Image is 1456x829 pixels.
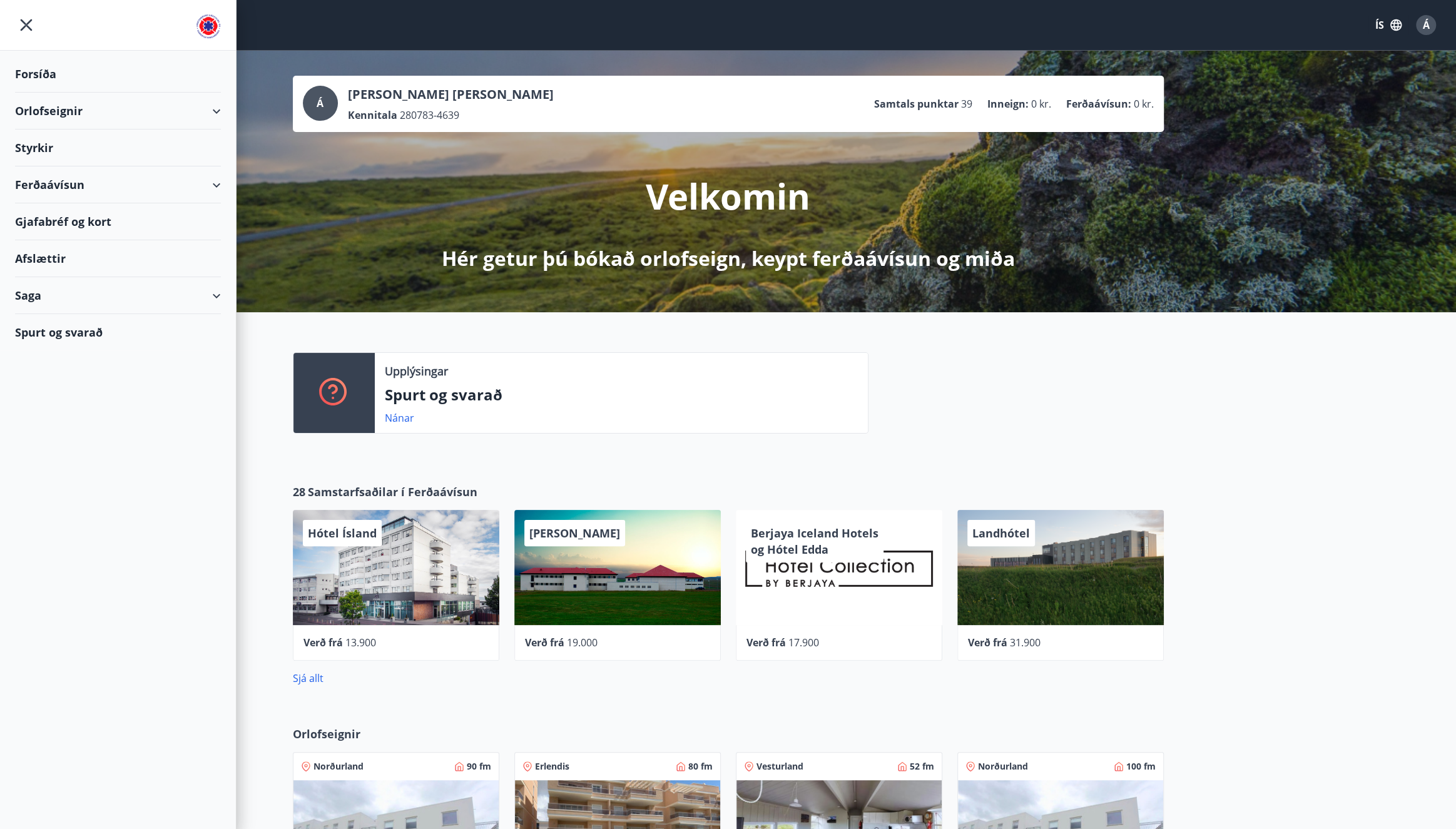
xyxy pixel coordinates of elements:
button: ÍS [1368,14,1408,36]
span: Á [1423,18,1430,32]
p: Spurt og svarað [385,384,858,405]
div: Afslættir [15,240,221,277]
p: Velkomin [646,172,810,220]
div: Ferðaávísun [15,166,221,203]
span: 17.900 [788,636,819,649]
span: Verð frá [303,636,343,649]
span: Verð frá [746,636,786,649]
p: Inneign : [987,97,1029,111]
span: Vesturland [756,760,803,773]
p: Kennitala [348,108,397,122]
button: menu [15,14,38,36]
span: 13.900 [345,636,376,649]
div: Gjafabréf og kort [15,203,221,240]
p: Samtals punktar [874,97,959,111]
span: Landhótel [972,526,1030,541]
span: 28 [293,484,305,500]
span: 39 [961,97,972,111]
span: Berjaya Iceland Hotels og Hótel Edda [751,526,878,557]
span: 100 fm [1126,760,1156,773]
p: Upplýsingar [385,363,448,379]
img: union_logo [196,14,221,39]
p: [PERSON_NAME] [PERSON_NAME] [348,86,554,103]
a: Sjá allt [293,671,323,685]
span: Á [317,96,323,110]
div: Orlofseignir [15,93,221,130]
span: 31.900 [1010,636,1041,649]
span: Norðurland [978,760,1028,773]
span: 280783-4639 [400,108,459,122]
span: 90 fm [467,760,491,773]
span: Norðurland [313,760,364,773]
a: Nánar [385,411,414,425]
span: 52 fm [910,760,934,773]
span: 0 kr. [1134,97,1154,111]
span: Erlendis [535,760,569,773]
span: Hótel Ísland [308,526,377,541]
div: Saga [15,277,221,314]
span: 19.000 [567,636,598,649]
div: Styrkir [15,130,221,166]
span: 0 kr. [1031,97,1051,111]
span: Orlofseignir [293,726,360,742]
button: Á [1411,10,1441,40]
span: 80 fm [688,760,713,773]
span: Verð frá [968,636,1007,649]
span: [PERSON_NAME] [529,526,620,541]
span: Verð frá [525,636,564,649]
p: Hér getur þú bókað orlofseign, keypt ferðaávísun og miða [442,245,1015,272]
p: Ferðaávísun : [1066,97,1131,111]
span: Samstarfsaðilar í Ferðaávísun [308,484,477,500]
div: Spurt og svarað [15,314,221,350]
div: Forsíða [15,56,221,93]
